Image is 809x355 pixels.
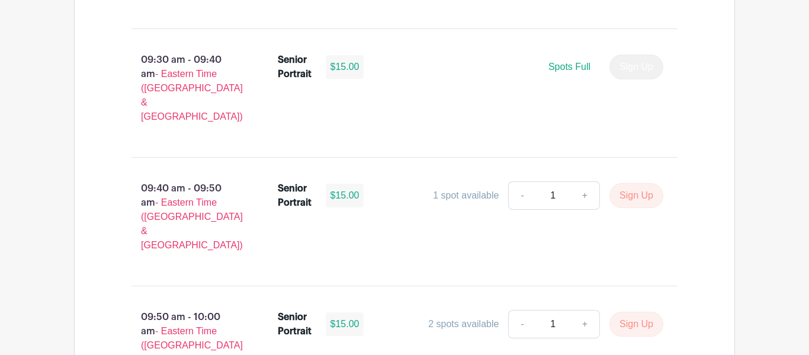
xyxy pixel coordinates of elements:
[508,181,535,210] a: -
[141,197,243,250] span: - Eastern Time ([GEOGRAPHIC_DATA] & [GEOGRAPHIC_DATA])
[326,184,364,207] div: $15.00
[433,188,499,203] div: 1 spot available
[609,312,663,337] button: Sign Up
[113,177,259,257] p: 09:40 am - 09:50 am
[141,69,243,121] span: - Eastern Time ([GEOGRAPHIC_DATA] & [GEOGRAPHIC_DATA])
[278,310,312,338] div: Senior Portrait
[570,310,600,338] a: +
[609,183,663,208] button: Sign Up
[278,181,312,210] div: Senior Portrait
[548,62,590,72] span: Spots Full
[508,310,535,338] a: -
[326,55,364,79] div: $15.00
[428,317,499,331] div: 2 spots available
[113,48,259,129] p: 09:30 am - 09:40 am
[570,181,600,210] a: +
[278,53,312,81] div: Senior Portrait
[326,312,364,336] div: $15.00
